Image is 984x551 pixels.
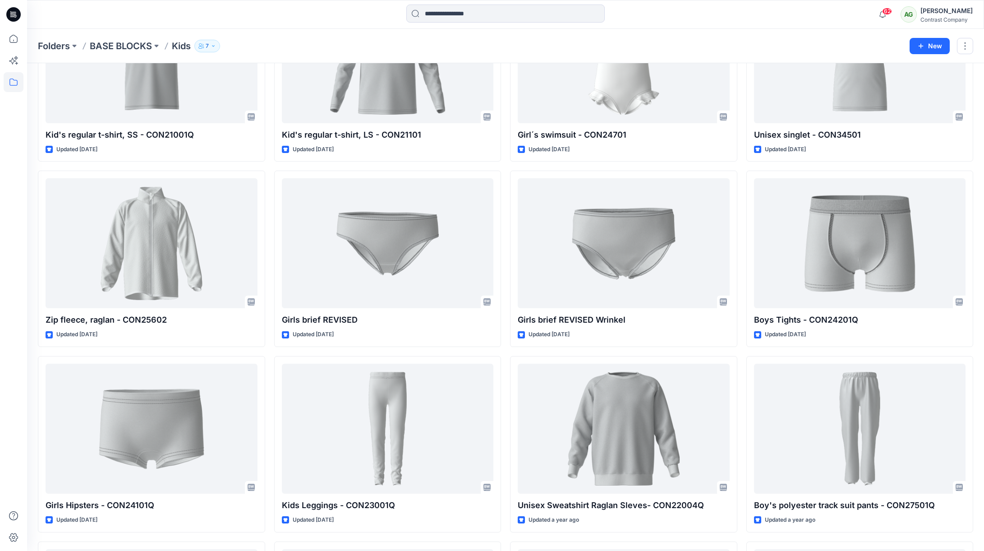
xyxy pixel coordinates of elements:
[754,364,966,494] a: Boy's polyester track suit pants - CON27501Q
[206,41,209,51] p: 7
[282,178,494,308] a: Girls brief REVISED
[56,145,97,154] p: Updated [DATE]
[529,515,579,525] p: Updated a year ago
[920,5,973,16] div: [PERSON_NAME]
[56,330,97,339] p: Updated [DATE]
[529,145,570,154] p: Updated [DATE]
[56,515,97,525] p: Updated [DATE]
[282,129,494,141] p: Kid's regular t-shirt, LS - CON21101
[518,178,730,308] a: Girls brief REVISED Wrinkel
[910,38,950,54] button: New
[765,145,806,154] p: Updated [DATE]
[529,330,570,339] p: Updated [DATE]
[518,364,730,494] a: Unisex Sweatshirt Raglan Sleves- CON22004Q
[765,330,806,339] p: Updated [DATE]
[46,364,257,494] a: Girls Hipsters - CON24101Q
[293,330,334,339] p: Updated [DATE]
[765,515,815,525] p: Updated a year ago
[754,499,966,512] p: Boy's polyester track suit pants - CON27501Q
[882,8,892,15] span: 62
[282,314,494,326] p: Girls brief REVISED
[46,129,257,141] p: Kid's regular t-shirt, SS - CON21001Q
[920,16,973,23] div: Contrast Company
[90,40,152,52] a: BASE BLOCKS
[293,515,334,525] p: Updated [DATE]
[172,40,191,52] p: Kids
[282,364,494,494] a: Kids Leggings - CON23001Q
[518,129,730,141] p: Girl´s swimsuit - CON24701
[518,314,730,326] p: Girls brief REVISED Wrinkel
[46,178,257,308] a: Zip fleece, raglan - CON25602
[46,499,257,512] p: Girls Hipsters - CON24101Q
[282,499,494,512] p: Kids Leggings - CON23001Q
[46,314,257,326] p: Zip fleece, raglan - CON25602
[754,178,966,308] a: Boys Tights - CON24201Q
[194,40,220,52] button: 7
[754,129,966,141] p: Unisex singlet - CON34501
[38,40,70,52] a: Folders
[754,314,966,326] p: Boys Tights - CON24201Q
[901,6,917,23] div: AG
[518,499,730,512] p: Unisex Sweatshirt Raglan Sleves- CON22004Q
[293,145,334,154] p: Updated [DATE]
